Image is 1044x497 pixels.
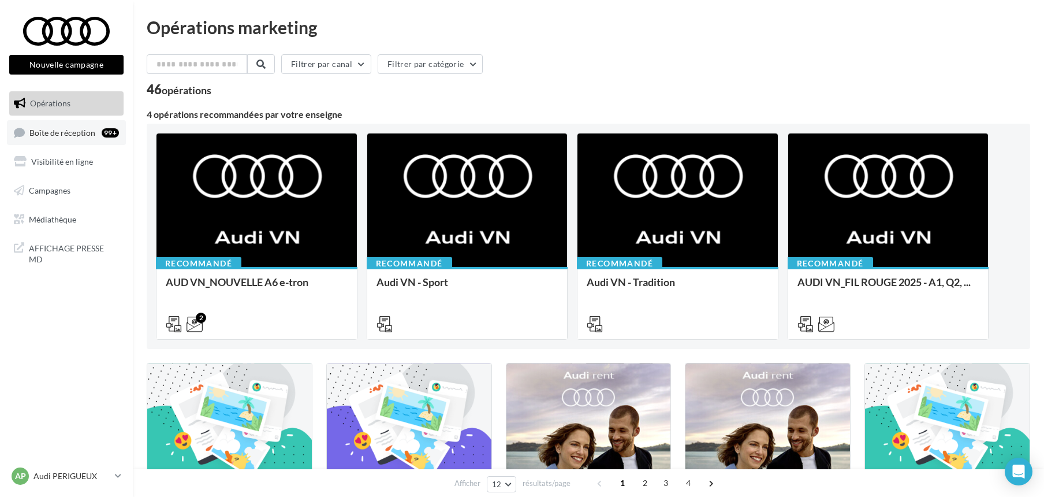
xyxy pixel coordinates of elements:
[613,474,632,492] span: 1
[196,313,206,323] div: 2
[9,55,124,75] button: Nouvelle campagne
[454,478,480,489] span: Afficher
[378,54,483,74] button: Filtrer par catégorie
[15,470,26,482] span: AP
[31,157,93,166] span: Visibilité en ligne
[9,465,124,487] a: AP Audi PERIGUEUX
[166,276,308,288] span: AUD VN_NOUVELLE A6 e-tron
[376,276,448,288] span: Audi VN - Sport
[523,478,571,489] span: résultats/page
[7,120,126,145] a: Boîte de réception99+
[102,128,119,138] div: 99+
[657,474,675,492] span: 3
[29,127,95,137] span: Boîte de réception
[147,83,211,96] div: 46
[7,236,126,270] a: AFFICHAGE PRESSE MD
[1005,458,1032,485] div: Open Intercom Messenger
[156,257,241,270] div: Recommandé
[29,186,70,195] span: Campagnes
[679,474,698,492] span: 4
[788,257,873,270] div: Recommandé
[147,18,1030,36] div: Opérations marketing
[29,240,119,265] span: AFFICHAGE PRESSE MD
[147,110,1030,119] div: 4 opérations recommandées par votre enseigne
[367,257,452,270] div: Recommandé
[7,150,126,174] a: Visibilité en ligne
[29,214,76,224] span: Médiathèque
[7,207,126,232] a: Médiathèque
[7,91,126,116] a: Opérations
[577,257,662,270] div: Recommandé
[492,480,502,489] span: 12
[33,470,110,482] p: Audi PERIGUEUX
[487,476,516,492] button: 12
[30,98,70,108] span: Opérations
[162,85,211,95] div: opérations
[281,54,371,74] button: Filtrer par canal
[7,179,126,203] a: Campagnes
[587,276,675,288] span: Audi VN - Tradition
[636,474,654,492] span: 2
[797,276,971,288] span: AUDI VN_FIL ROUGE 2025 - A1, Q2, ...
